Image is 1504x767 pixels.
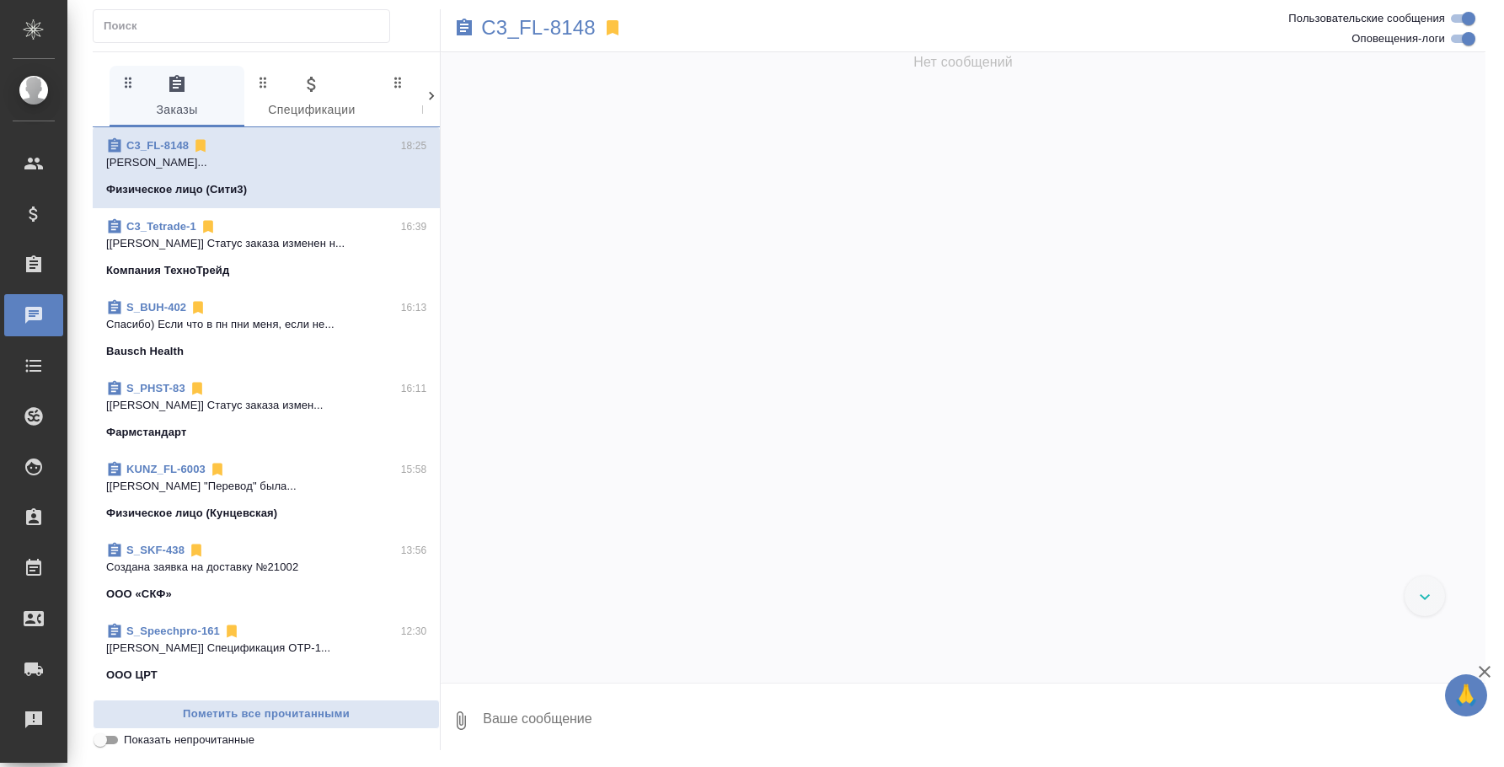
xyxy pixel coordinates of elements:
p: Создана заявка на доставку №21002 [106,559,426,576]
div: S_PHST-8316:11[[PERSON_NAME]] Статус заказа измен...Фармстандарт [93,370,440,451]
span: Нет сообщений [913,52,1013,72]
p: 15:58 [401,461,427,478]
p: OOO ЦРТ [106,667,158,684]
a: C3_FL-8148 [126,139,189,152]
span: Заказы [120,74,234,121]
a: C3_Tetrade-1 [126,220,196,233]
svg: Отписаться [192,137,209,154]
span: Показать непрочитанные [124,732,254,748]
div: C3_FL-814818:25[PERSON_NAME]...Физическое лицо (Сити3) [93,127,440,208]
p: [[PERSON_NAME]] Спецификация OTP-1... [106,640,426,657]
p: 12:30 [401,623,427,640]
a: S_Speechpro-161 [126,625,220,637]
p: Спасибо) Если что в пн пни меня, если не... [106,316,426,333]
span: Оповещения-логи [1351,30,1445,47]
span: Спецификации [254,74,369,121]
div: S_Speechpro-16112:30[[PERSON_NAME]] Спецификация OTP-1...OOO ЦРТ [93,613,440,694]
svg: Зажми и перетащи, чтобы поменять порядок вкладок [255,74,271,90]
svg: Зажми и перетащи, чтобы поменять порядок вкладок [120,74,136,90]
p: Фармстандарт [106,424,187,441]
p: 18:25 [401,137,427,154]
a: S_BUH-402 [126,301,186,314]
p: [[PERSON_NAME]] Статус заказа измен... [106,397,426,414]
p: 16:39 [401,218,427,235]
p: Bausch Health [106,343,184,360]
button: Пометить все прочитанными [93,700,440,729]
svg: Отписаться [200,218,217,235]
svg: Зажми и перетащи, чтобы поменять порядок вкладок [390,74,406,90]
div: KUNZ_FL-600315:58[[PERSON_NAME] "Перевод" была...Физическое лицо (Кунцевская) [93,451,440,532]
p: 16:11 [401,380,427,397]
p: Физическое лицо (Кунцевская) [106,505,277,522]
input: Поиск [104,14,389,38]
svg: Отписаться [190,299,206,316]
p: Компания ТехноТрейд [106,262,229,279]
p: ООО «СКФ» [106,586,172,603]
div: S_SKF-43813:56Создана заявка на доставку №21002ООО «СКФ» [93,532,440,613]
div: C3_Tetrade-116:39[[PERSON_NAME]] Статус заказа изменен н...Компания ТехноТрейд [93,208,440,289]
p: Физическое лицо (Сити3) [106,181,247,198]
span: Пользовательские сообщения [1288,10,1445,27]
svg: Отписаться [188,542,205,559]
svg: Отписаться [209,461,226,478]
svg: Отписаться [189,380,206,397]
p: 13:56 [401,542,427,559]
span: Клиенты [389,74,504,121]
a: C3_FL-8148 [481,19,596,36]
button: 🙏 [1445,674,1487,716]
a: S_SKF-438 [126,544,185,556]
p: [[PERSON_NAME] "Перевод" была... [106,478,426,495]
span: Пометить все прочитанными [102,705,431,724]
p: 16:13 [401,299,427,316]
a: S_PHST-83 [126,382,185,394]
a: KUNZ_FL-6003 [126,463,206,475]
span: 🙏 [1452,678,1480,713]
p: [[PERSON_NAME]] Статус заказа изменен н... [106,235,426,252]
p: [PERSON_NAME]... [106,154,426,171]
svg: Отписаться [223,623,240,640]
div: S_BUH-40216:13Спасибо) Если что в пн пни меня, если не...Bausch Health [93,289,440,370]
